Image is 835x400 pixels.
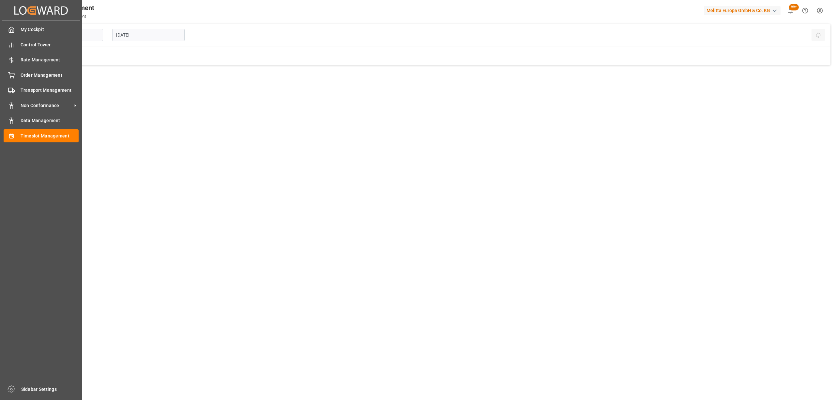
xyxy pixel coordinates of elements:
[4,84,79,97] a: Transport Management
[783,3,798,18] button: show 100 new notifications
[21,117,79,124] span: Data Management
[704,6,781,15] div: Melitta Europa GmbH & Co. KG
[4,129,79,142] a: Timeslot Management
[21,133,79,139] span: Timeslot Management
[112,29,185,41] input: DD-MM-YYYY
[4,54,79,66] a: Rate Management
[4,69,79,81] a: Order Management
[21,56,79,63] span: Rate Management
[21,386,80,393] span: Sidebar Settings
[798,3,812,18] button: Help Center
[21,26,79,33] span: My Cockpit
[21,41,79,48] span: Control Tower
[21,87,79,94] span: Transport Management
[789,4,799,10] span: 99+
[21,102,72,109] span: Non Conformance
[4,114,79,127] a: Data Management
[21,72,79,79] span: Order Management
[4,23,79,36] a: My Cockpit
[704,4,783,17] button: Melitta Europa GmbH & Co. KG
[4,38,79,51] a: Control Tower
